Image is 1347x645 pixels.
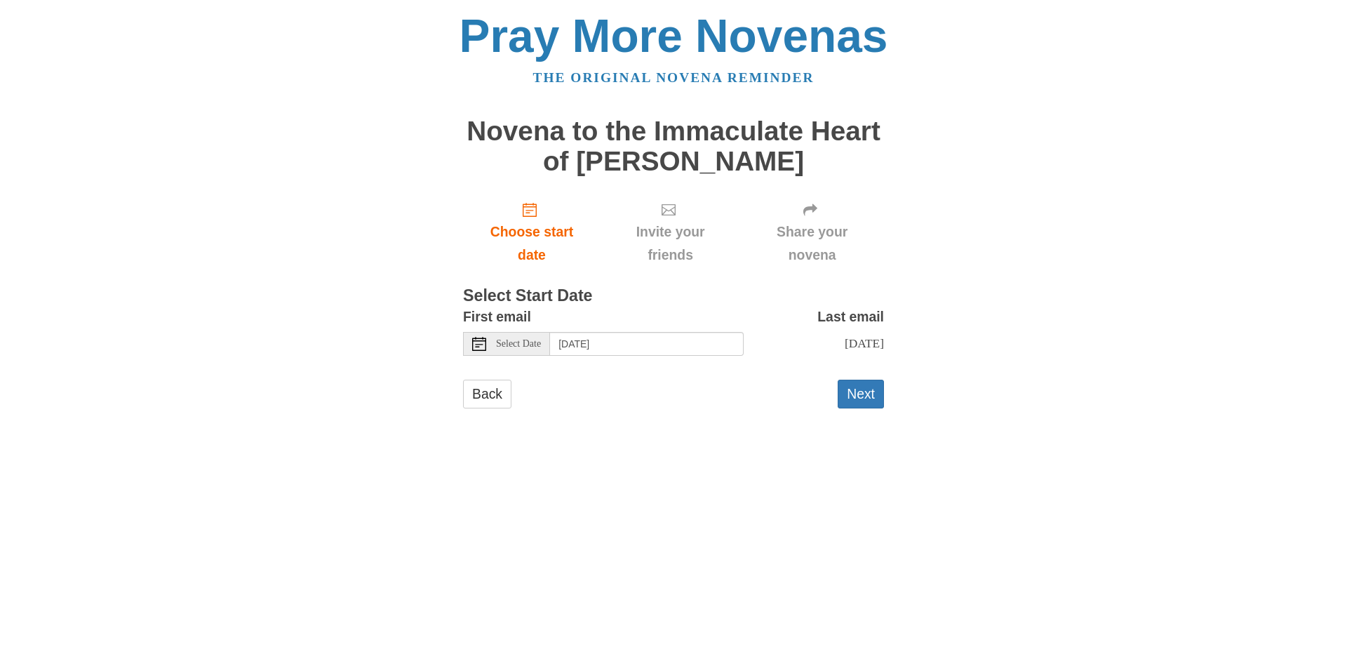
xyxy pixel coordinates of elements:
[463,117,884,176] h1: Novena to the Immaculate Heart of [PERSON_NAME]
[463,190,601,274] a: Choose start date
[463,305,531,328] label: First email
[496,339,541,349] span: Select Date
[463,287,884,305] h3: Select Start Date
[477,220,587,267] span: Choose start date
[845,336,884,350] span: [DATE]
[754,220,870,267] span: Share your novena
[460,10,888,62] a: Pray More Novenas
[463,380,511,408] a: Back
[615,220,726,267] span: Invite your friends
[533,70,815,85] a: The original novena reminder
[601,190,740,274] div: Click "Next" to confirm your start date first.
[817,305,884,328] label: Last email
[740,190,884,274] div: Click "Next" to confirm your start date first.
[838,380,884,408] button: Next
